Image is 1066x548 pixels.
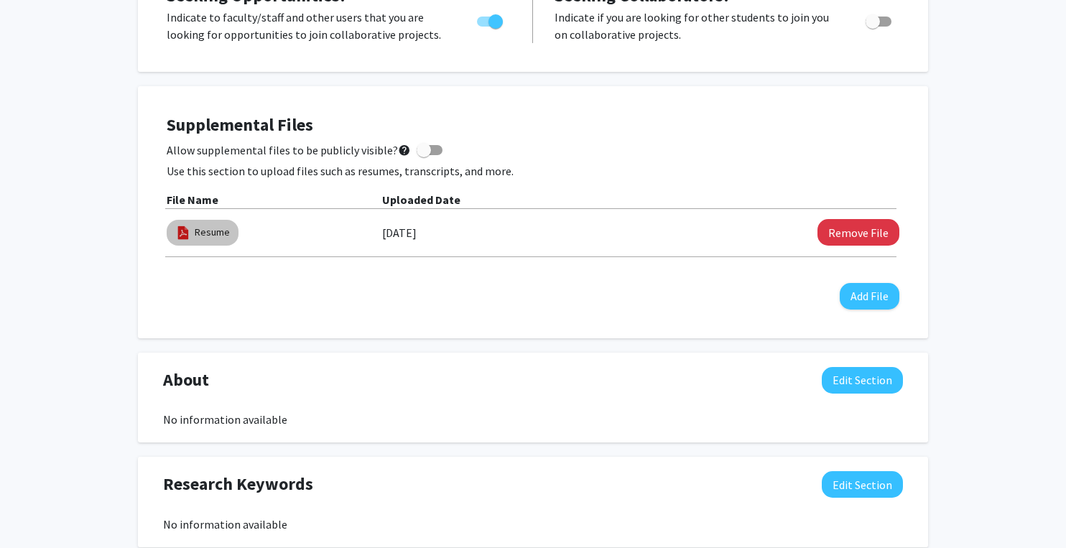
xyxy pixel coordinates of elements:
[175,225,191,241] img: pdf_icon.png
[195,225,230,240] a: Resume
[822,471,903,498] button: Edit Research Keywords
[167,9,450,43] p: Indicate to faculty/staff and other users that you are looking for opportunities to join collabor...
[860,9,899,30] div: Toggle
[163,367,209,393] span: About
[840,283,899,310] button: Add File
[471,9,511,30] div: Toggle
[167,162,899,180] p: Use this section to upload files such as resumes, transcripts, and more.
[555,9,838,43] p: Indicate if you are looking for other students to join you on collaborative projects.
[382,192,460,207] b: Uploaded Date
[167,141,411,159] span: Allow supplemental files to be publicly visible?
[822,367,903,394] button: Edit About
[163,411,903,428] div: No information available
[167,192,218,207] b: File Name
[398,141,411,159] mat-icon: help
[163,516,903,533] div: No information available
[11,483,61,537] iframe: Chat
[167,115,899,136] h4: Supplemental Files
[817,219,899,246] button: Remove Resume File
[163,471,313,497] span: Research Keywords
[382,220,417,245] label: [DATE]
